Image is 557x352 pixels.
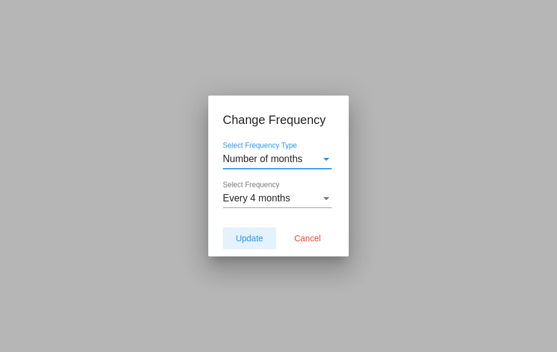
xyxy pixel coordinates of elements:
[223,154,332,165] mat-select: Select Frequency Type
[223,154,303,164] span: Number of months
[223,227,276,249] button: Update
[223,110,334,129] h1: Change Frequency
[223,193,290,203] span: Every 4 months
[281,227,334,249] button: Cancel
[236,233,263,243] span: Update
[223,193,332,204] mat-select: Select Frequency
[294,233,321,243] span: Cancel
